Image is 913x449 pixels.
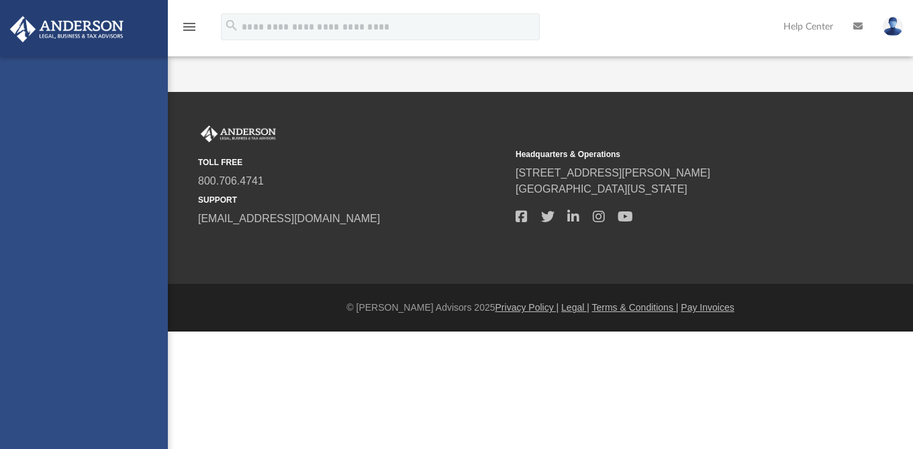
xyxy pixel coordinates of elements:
small: Headquarters & Operations [516,148,824,160]
a: [GEOGRAPHIC_DATA][US_STATE] [516,183,687,195]
i: search [224,18,239,33]
small: SUPPORT [198,194,506,206]
a: [EMAIL_ADDRESS][DOMAIN_NAME] [198,213,380,224]
a: Legal | [561,302,589,313]
a: [STREET_ADDRESS][PERSON_NAME] [516,167,710,179]
img: User Pic [883,17,903,36]
a: Pay Invoices [681,302,734,313]
a: Terms & Conditions | [592,302,679,313]
a: menu [181,26,197,35]
img: Anderson Advisors Platinum Portal [6,16,128,42]
i: menu [181,19,197,35]
a: 800.706.4741 [198,175,264,187]
small: TOLL FREE [198,156,506,168]
a: Privacy Policy | [495,302,559,313]
img: Anderson Advisors Platinum Portal [198,126,279,143]
div: © [PERSON_NAME] Advisors 2025 [168,301,913,315]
